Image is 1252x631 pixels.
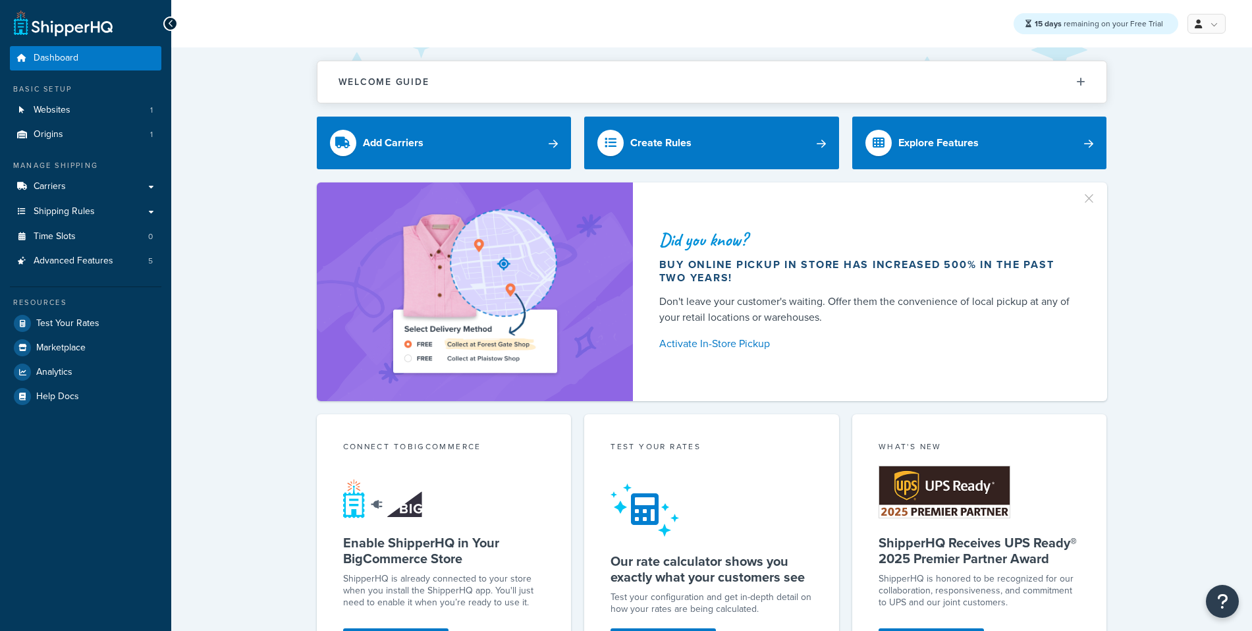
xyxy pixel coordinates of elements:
a: Explore Features [852,117,1107,169]
a: Origins1 [10,123,161,147]
div: Basic Setup [10,84,161,95]
div: Did you know? [659,231,1075,249]
li: Advanced Features [10,249,161,273]
a: Test Your Rates [10,312,161,335]
a: Add Carriers [317,117,572,169]
strong: 15 days [1035,18,1062,30]
a: Marketplace [10,336,161,360]
h5: ShipperHQ Receives UPS Ready® 2025 Premier Partner Award [879,535,1081,566]
li: Origins [10,123,161,147]
a: Activate In-Store Pickup [659,335,1075,353]
span: 1 [150,129,153,140]
li: Websites [10,98,161,123]
div: Test your configuration and get in-depth detail on how your rates are being calculated. [611,591,813,615]
a: Shipping Rules [10,200,161,224]
div: Connect to BigCommerce [343,441,545,456]
span: 1 [150,105,153,116]
li: Time Slots [10,225,161,249]
span: Analytics [36,367,72,378]
h2: Welcome Guide [339,77,429,87]
p: ShipperHQ is honored to be recognized for our collaboration, responsiveness, and commitment to UP... [879,573,1081,609]
a: Analytics [10,360,161,384]
a: Help Docs [10,385,161,408]
div: Don't leave your customer's waiting. Offer them the convenience of local pickup at any of your re... [659,294,1075,325]
div: Resources [10,297,161,308]
a: Time Slots0 [10,225,161,249]
span: Help Docs [36,391,79,402]
div: Create Rules [630,134,692,152]
img: ad-shirt-map-b0359fc47e01cab431d101c4b569394f6a03f54285957d908178d52f29eb9668.png [356,202,594,381]
div: Manage Shipping [10,160,161,171]
h5: Our rate calculator shows you exactly what your customers see [611,553,813,585]
div: Explore Features [898,134,979,152]
span: 0 [148,231,153,242]
span: Carriers [34,181,66,192]
span: 5 [148,256,153,267]
span: Dashboard [34,53,78,64]
img: connect-shq-bc-71769feb.svg [343,479,425,518]
a: Create Rules [584,117,839,169]
span: Test Your Rates [36,318,99,329]
span: Websites [34,105,70,116]
div: What's New [879,441,1081,456]
button: Open Resource Center [1206,585,1239,618]
div: Test your rates [611,441,813,456]
button: Welcome Guide [317,61,1106,103]
span: Marketplace [36,343,86,354]
h5: Enable ShipperHQ in Your BigCommerce Store [343,535,545,566]
p: ShipperHQ is already connected to your store when you install the ShipperHQ app. You'll just need... [343,573,545,609]
span: Origins [34,129,63,140]
span: Time Slots [34,231,76,242]
span: Shipping Rules [34,206,95,217]
span: Advanced Features [34,256,113,267]
div: Buy online pickup in store has increased 500% in the past two years! [659,258,1075,285]
span: remaining on your Free Trial [1035,18,1163,30]
div: Add Carriers [363,134,423,152]
a: Dashboard [10,46,161,70]
a: Carriers [10,175,161,199]
a: Websites1 [10,98,161,123]
a: Advanced Features5 [10,249,161,273]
